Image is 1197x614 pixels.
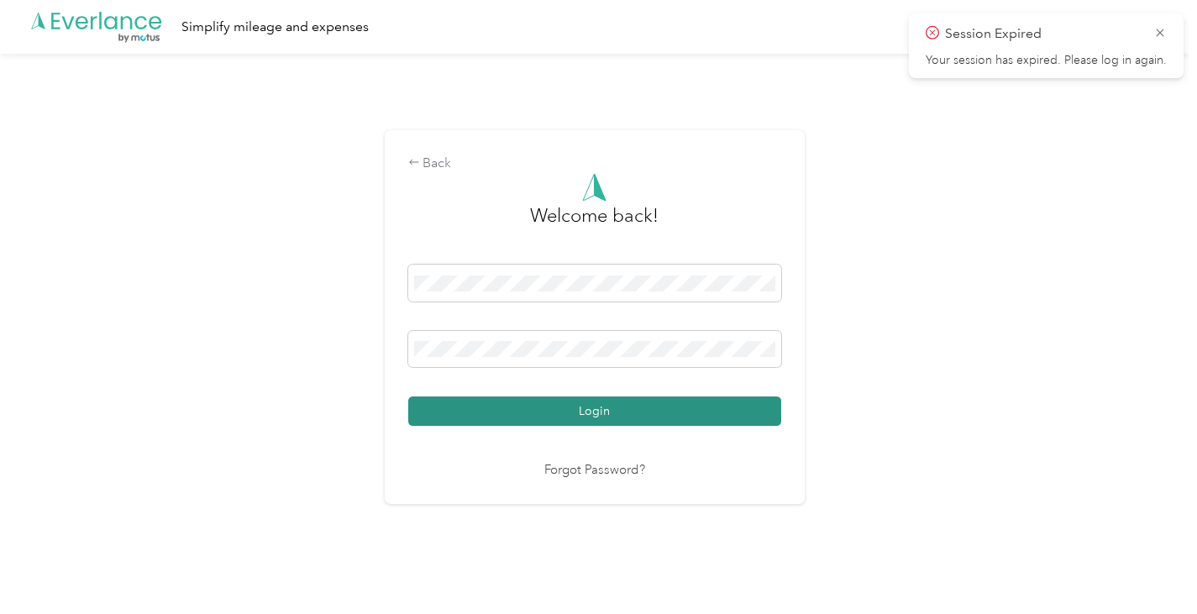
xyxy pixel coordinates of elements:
[530,202,659,247] h3: greeting
[181,17,369,38] div: Simplify mileage and expenses
[408,154,781,174] div: Back
[408,396,781,426] button: Login
[926,53,1167,68] p: Your session has expired. Please log in again.
[544,461,645,480] a: Forgot Password?
[945,24,1142,45] p: Session Expired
